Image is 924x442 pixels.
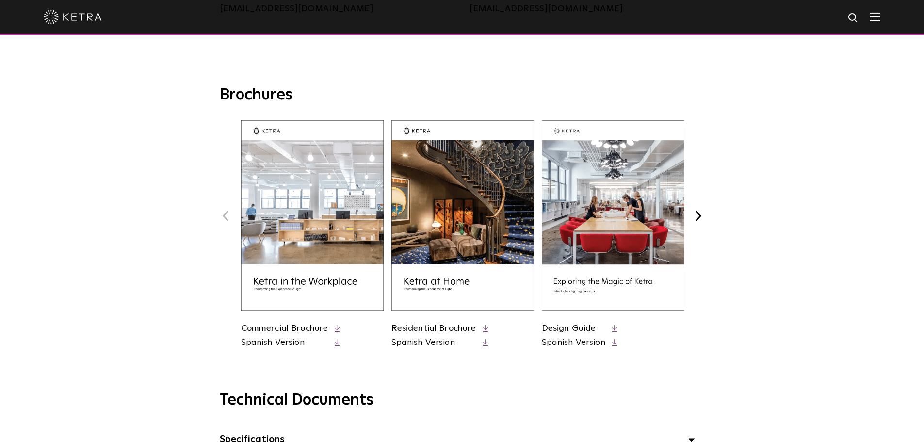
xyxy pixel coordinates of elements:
[542,337,605,349] a: Spanish Version
[542,324,596,333] a: Design Guide
[220,210,232,222] button: Previous
[692,210,705,222] button: Next
[847,12,859,24] img: search icon
[220,85,705,106] h3: Brochures
[241,337,328,349] a: Spanish Version
[241,120,384,311] img: commercial_brochure_thumbnail
[241,324,328,333] a: Commercial Brochure
[220,391,705,409] h3: Technical Documents
[391,337,476,349] a: Spanish Version
[44,10,102,24] img: ketra-logo-2019-white
[391,324,476,333] a: Residential Brochure
[391,120,534,311] img: residential_brochure_thumbnail
[870,12,880,21] img: Hamburger%20Nav.svg
[542,120,684,311] img: design_brochure_thumbnail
